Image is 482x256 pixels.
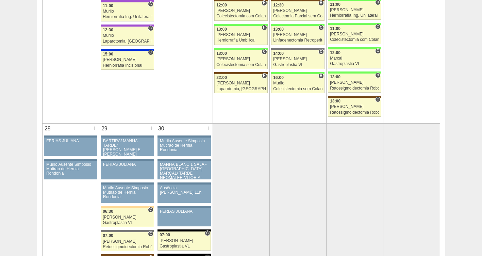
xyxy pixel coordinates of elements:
div: Gastroplastia VL [273,63,322,67]
div: Key: Aviso [101,159,154,161]
a: H 11:00 [PERSON_NAME] Herniorrafia Ing. Unilateral VL [328,1,381,20]
span: 12:00 [216,3,227,7]
div: [PERSON_NAME] [216,33,266,37]
div: Laparotomia, [GEOGRAPHIC_DATA], Drenagem, Bridas VL [103,39,152,44]
div: Gastroplastia VL [103,221,152,225]
div: FERIAS JULIANA [46,139,95,143]
div: BARTIRA/ MANHÃ - TARDE/ [PERSON_NAME] E [PERSON_NAME] [103,139,152,157]
span: 11:00 [330,2,340,7]
div: Herniorrafia Incisional [103,63,152,68]
div: Key: Aviso [157,182,211,185]
span: Consultório [375,97,380,102]
div: [PERSON_NAME] [273,33,322,37]
a: C 11:00 Murilo Herniorrafia Ing. Unilateral VL [101,2,154,21]
div: Murilo [103,33,152,38]
a: BARTIRA/ MANHÃ - TARDE/ [PERSON_NAME] E [PERSON_NAME] [101,138,154,156]
div: Herniorrafia Umbilical [216,38,266,43]
span: 13:00 [273,27,284,32]
div: [PERSON_NAME] [216,57,266,61]
div: Gastroplastia VL [330,62,379,66]
div: Herniorrafia Ing. Unilateral VL [103,15,152,19]
div: Key: Brasil [214,24,267,26]
span: 13:00 [216,27,227,32]
span: Hospital [318,0,323,6]
div: [PERSON_NAME] [216,9,266,13]
div: Key: Blanc [157,254,211,256]
a: H 16:00 Murilo Colecistectomia sem Colangiografia VL [271,74,324,93]
span: 22:00 [216,75,227,80]
div: Key: Santa Catarina [101,230,154,232]
a: C 12:30 Murilo Laparotomia, [GEOGRAPHIC_DATA], Drenagem, Bridas VL [101,27,154,46]
div: Murilo [273,81,322,85]
span: Consultório [375,48,380,54]
div: Key: São Luiz - Itaim [101,49,154,51]
div: Key: Brasil [214,48,267,50]
a: H 12:30 [PERSON_NAME] Colectomia Parcial sem Colostomia [271,1,324,20]
span: Hospital [262,0,267,6]
span: Consultório [148,207,153,212]
div: + [205,124,211,132]
div: Colecistectomia com Colangiografia VL [330,37,379,42]
div: Murilo Ausente Simposio Mutirao de Hernia Rondonia [46,162,95,176]
div: Colecistectomia com Colangiografia VL [216,14,266,18]
span: 12:30 [273,3,284,7]
a: MANHÃ BLANC 1 SALA -[GEOGRAPHIC_DATA] MARÇAL/ TARDE NEOMATER-VITÓRIA-BARTIRA [157,161,211,179]
span: 11:00 [330,26,340,31]
div: Key: Brasil [271,24,324,26]
div: + [92,124,98,132]
span: Hospital [262,73,267,79]
a: H 22:00 [PERSON_NAME] Laparotomia, [GEOGRAPHIC_DATA], Drenagem, Bridas VL [214,74,267,93]
span: Consultório [262,49,267,54]
div: Key: Santa Joana [328,96,381,98]
span: 12:30 [103,28,113,32]
div: Key: IFOR [101,25,154,27]
div: Key: Aviso [157,135,211,138]
div: Key: São Bernardo [271,48,324,50]
a: Ausência [PERSON_NAME] 11h [157,185,211,203]
a: FERIAS JULIANA [44,138,97,156]
div: [PERSON_NAME] [273,57,322,61]
div: Colecistectomia sem Colangiografia VL [216,63,266,67]
a: Murilo Ausente Simposio Mutirao de Hernia Rondonia [101,185,154,203]
div: [PERSON_NAME] [330,80,379,85]
span: 07:00 [160,233,170,237]
span: 13:00 [330,99,340,103]
span: Hospital [375,73,380,78]
a: H 12:00 [PERSON_NAME] Colecistectomia com Colangiografia VL [214,1,267,20]
div: Key: Aviso [44,135,97,138]
a: C 13:00 [PERSON_NAME] Linfadenectomia Retroperitoneal [271,26,324,45]
div: + [149,124,154,132]
div: Gastroplastia VL [160,244,209,249]
div: 28 [43,124,53,134]
a: C 15:00 [PERSON_NAME] Herniorrafia Incisional [101,51,154,70]
div: Key: Brasil [328,71,381,74]
div: [PERSON_NAME] [103,239,152,244]
span: Consultório [148,26,153,31]
span: Hospital [262,25,267,30]
div: Key: Brasil [328,23,381,25]
span: 06:30 [103,209,113,214]
div: Murilo Ausente Simposio Mutirao de Hernia Rondonia [103,186,152,199]
span: Consultório [205,230,210,236]
div: Linfadenectomia Retroperitoneal [273,38,322,43]
div: 30 [156,124,167,134]
a: C 13:00 [PERSON_NAME] Retossigmoidectomia Robótica [328,98,381,117]
a: Murilo Ausente Simposio Mutirao de Hernia Rondonia [44,161,97,179]
div: Key: Aviso [101,135,154,138]
span: 12:00 [330,50,340,55]
span: 07:00 [103,233,113,238]
div: Key: Aviso [157,159,211,161]
span: Hospital [318,73,323,79]
div: Key: Brasil [328,47,381,49]
div: [PERSON_NAME] [330,8,379,12]
a: FERIAS JULIANA [101,161,154,179]
div: [PERSON_NAME] [330,105,379,109]
a: C 11:00 [PERSON_NAME] Colecistectomia com Colangiografia VL [328,25,381,44]
span: Consultório [148,1,153,7]
span: Consultório [148,231,153,237]
div: Key: Aviso [157,206,211,208]
div: 29 [99,124,110,134]
span: 13:00 [216,51,227,56]
div: [PERSON_NAME] [160,239,209,243]
div: [PERSON_NAME] [330,32,379,36]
